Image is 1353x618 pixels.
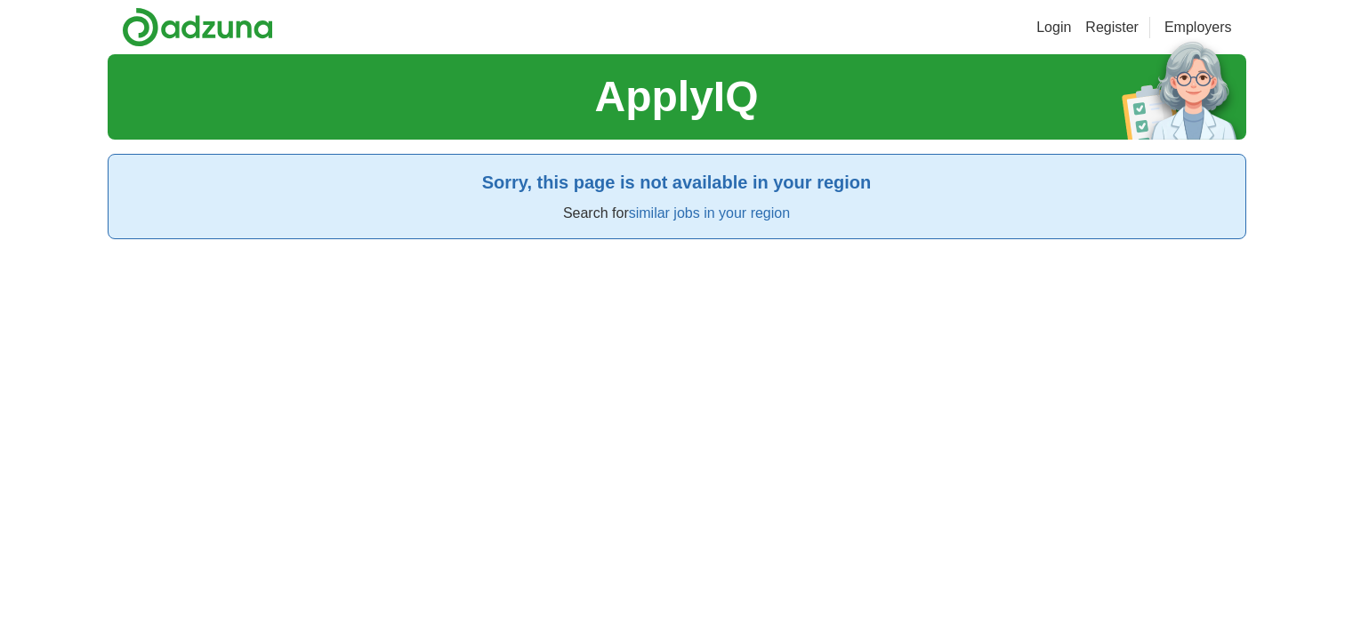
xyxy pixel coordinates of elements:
[123,203,1231,224] p: Search for
[122,7,273,47] img: Adzuna logo
[1085,17,1139,38] a: Register
[594,65,758,129] h1: ApplyIQ
[629,205,790,221] a: similar jobs in your region
[1164,17,1232,38] a: Employers
[123,169,1231,196] h2: Sorry, this page is not available in your region
[1036,17,1071,38] a: Login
